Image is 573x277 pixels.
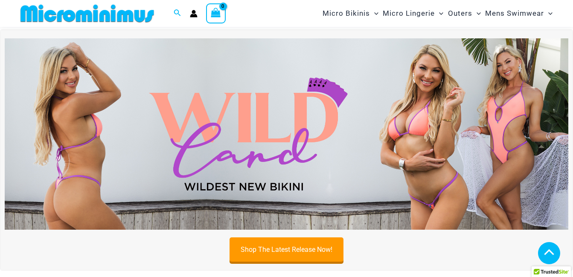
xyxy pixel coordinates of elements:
a: Micro LingerieMenu ToggleMenu Toggle [381,3,445,24]
a: View Shopping Cart, empty [206,3,226,23]
img: MM SHOP LOGO FLAT [17,4,157,23]
span: Menu Toggle [370,3,378,24]
span: Micro Lingerie [383,3,435,24]
a: Mens SwimwearMenu ToggleMenu Toggle [483,3,555,24]
span: Mens Swimwear [485,3,544,24]
a: Shop The Latest Release Now! [230,237,343,262]
a: Account icon link [190,10,198,17]
img: Wild Card Neon Bliss Bikini [5,38,568,230]
span: Menu Toggle [435,3,443,24]
a: Search icon link [174,8,181,19]
a: Micro BikinisMenu ToggleMenu Toggle [320,3,381,24]
span: Menu Toggle [472,3,481,24]
span: Micro Bikinis [323,3,370,24]
span: Outers [448,3,472,24]
nav: Site Navigation [319,1,556,26]
a: OutersMenu ToggleMenu Toggle [446,3,483,24]
span: Menu Toggle [544,3,553,24]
